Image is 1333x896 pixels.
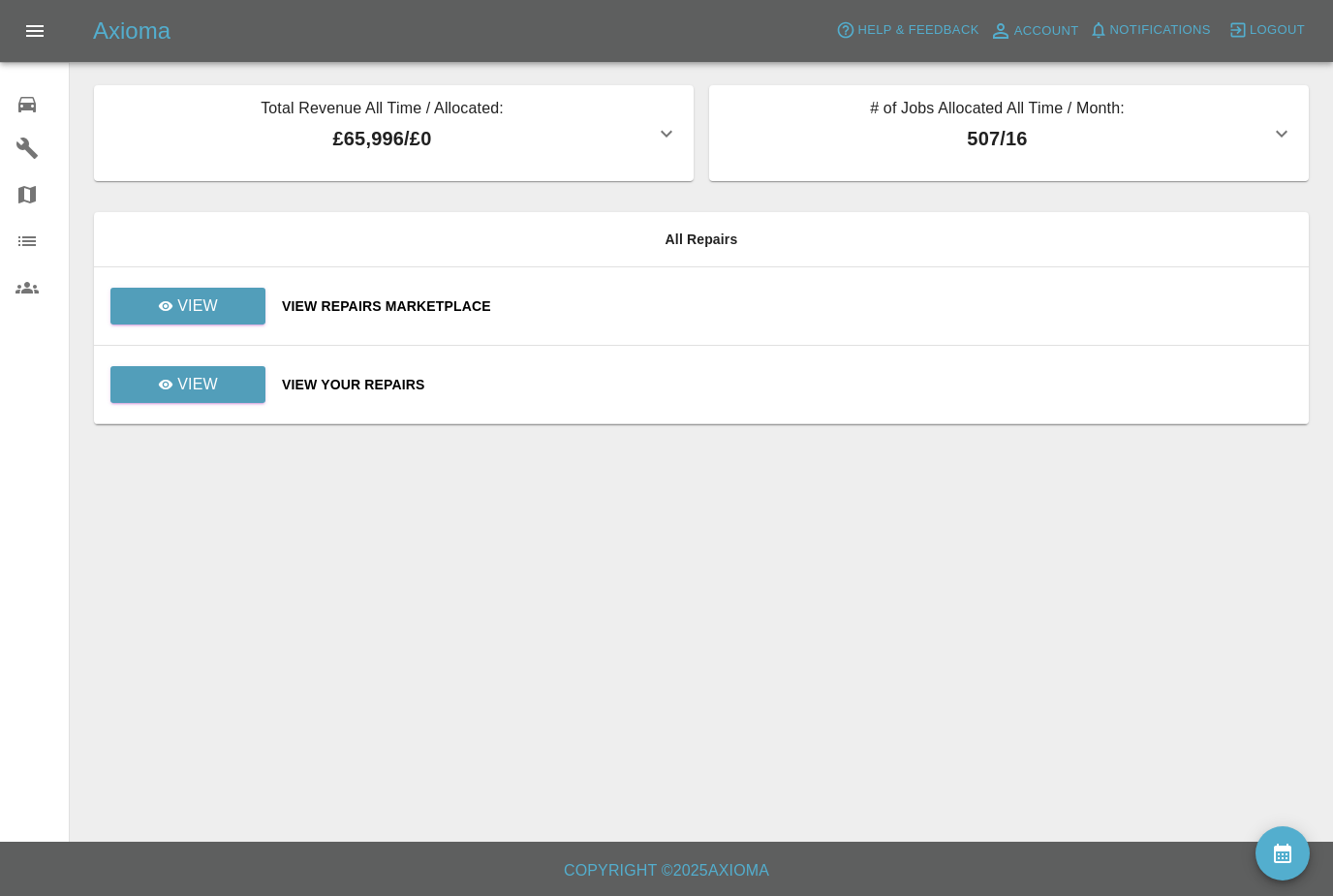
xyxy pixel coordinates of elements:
a: View [110,288,265,324]
a: Account [984,15,1084,46]
p: # of Jobs Allocated All Time / Month: [725,97,1270,124]
p: Total Revenue All Time / Allocated: [109,97,655,124]
a: View [109,297,266,313]
th: All Repairs [94,212,1309,267]
button: Notifications [1084,15,1216,46]
button: Total Revenue All Time / Allocated:£65,996/£0 [94,85,694,181]
button: availability [1255,826,1310,881]
p: £65,996 / £0 [109,124,655,153]
p: View [177,294,218,318]
h6: Copyright © 2025 Axioma [15,857,1317,884]
p: View [177,373,218,396]
button: # of Jobs Allocated All Time / Month:507/16 [709,85,1309,181]
p: 507 / 16 [725,124,1270,153]
button: Help & Feedback [831,15,983,46]
button: Open drawer [12,8,58,54]
h5: Axioma [93,15,170,46]
span: Notifications [1110,19,1211,42]
a: View Your Repairs [282,375,1293,394]
button: Logout [1224,15,1310,46]
a: View Repairs Marketplace [282,296,1293,316]
span: Logout [1250,19,1305,42]
a: View [110,366,265,403]
a: View [109,376,266,391]
span: Account [1014,20,1079,43]
span: Help & Feedback [857,19,978,42]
